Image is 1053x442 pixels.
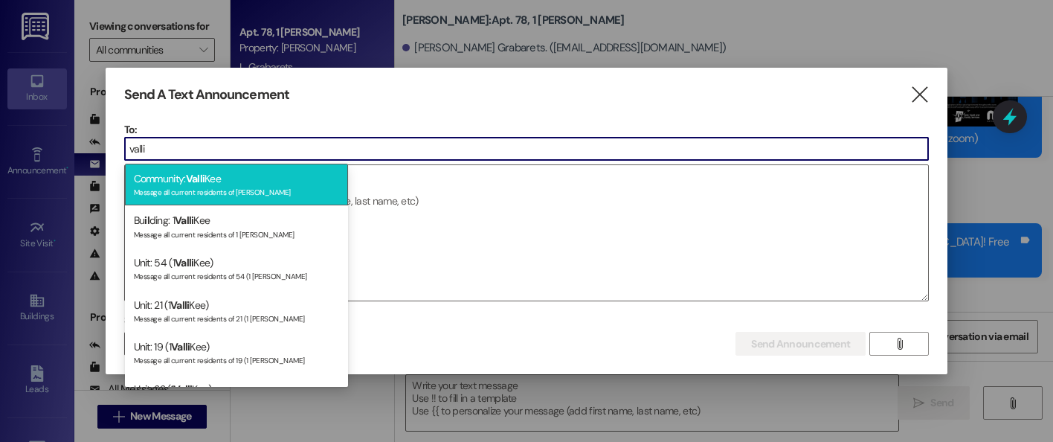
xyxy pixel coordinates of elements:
span: Valli [173,382,193,396]
button: Send Announcement [735,332,866,356]
span: Send Announcement [751,336,850,352]
span: Valli [175,256,194,269]
div: Unit: 19 (1 Kee) [125,332,348,374]
h3: Send A Text Announcement [124,86,289,103]
span: Valli [170,298,190,312]
div: Unit: 22 (1 Kee) [125,374,348,417]
div: Message all current residents of 54 (1 [PERSON_NAME] [134,269,339,281]
span: Valli [175,214,194,227]
span: Valli [171,340,190,353]
div: Unit: 21 (1 Kee) [125,290,348,333]
i:  [894,338,905,350]
input: Type to select the units, buildings, or communities you want to message. (e.g. 'Unit 1A', 'Buildi... [125,138,929,160]
div: Message all current residents of 21 (1 [PERSON_NAME] [134,311,339,324]
span: il [144,214,149,227]
label: Select announcement type (optional) [124,309,298,332]
div: Bu ding: 1 Kee [125,205,348,248]
i:  [909,87,930,103]
div: Message all current residents of 1 [PERSON_NAME] [134,227,339,240]
div: Message all current residents of [PERSON_NAME] [134,185,339,197]
p: To: [124,122,930,137]
div: Message all current residents of 19 (1 [PERSON_NAME] [134,353,339,365]
div: Unit: 54 (1 Kee) [125,248,348,290]
span: Valli [186,172,205,185]
div: Community: Kee [125,164,348,206]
